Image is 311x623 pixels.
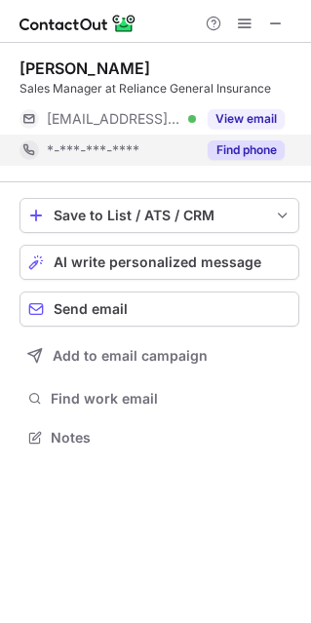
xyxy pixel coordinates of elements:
[47,110,181,128] span: [EMAIL_ADDRESS][DOMAIN_NAME]
[19,198,299,233] button: save-profile-one-click
[208,109,285,129] button: Reveal Button
[19,80,299,97] div: Sales Manager at Reliance General Insurance
[19,245,299,280] button: AI write personalized message
[19,385,299,412] button: Find work email
[54,208,265,223] div: Save to List / ATS / CRM
[19,424,299,451] button: Notes
[54,254,261,270] span: AI write personalized message
[53,348,208,364] span: Add to email campaign
[19,12,136,35] img: ContactOut v5.3.10
[208,140,285,160] button: Reveal Button
[19,292,299,327] button: Send email
[51,429,292,447] span: Notes
[19,338,299,373] button: Add to email campaign
[19,58,150,78] div: [PERSON_NAME]
[54,301,128,317] span: Send email
[51,390,292,408] span: Find work email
